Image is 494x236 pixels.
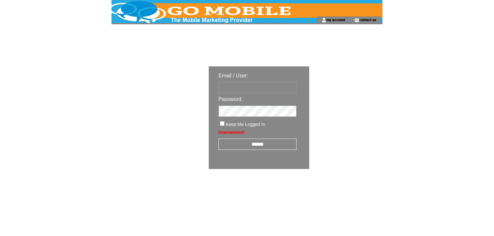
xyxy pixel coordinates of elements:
[359,17,376,22] a: contact us
[326,17,345,22] a: my account
[322,17,326,23] img: account_icon.gif;jsessionid=555475407C3D0DD58498C503A7AAAF0D
[218,130,245,134] a: Forgot password?
[218,73,248,78] span: Email / User:
[226,122,265,127] span: Keep Me Logged In
[328,185,360,193] img: transparent.png;jsessionid=555475407C3D0DD58498C503A7AAAF0D
[354,17,359,23] img: contact_us_icon.gif;jsessionid=555475407C3D0DD58498C503A7AAAF0D
[218,96,243,102] span: Password:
